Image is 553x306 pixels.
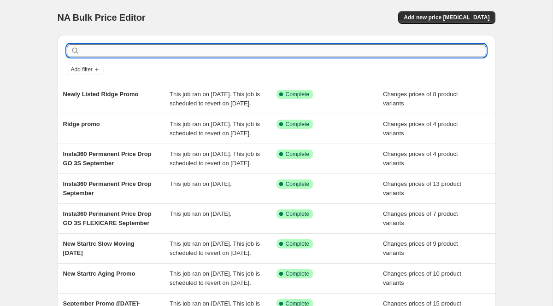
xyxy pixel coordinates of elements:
span: Ridge promo [63,121,100,127]
span: Complete [286,91,309,98]
span: Complete [286,180,309,188]
button: Add filter [67,64,104,75]
span: Changes prices of 8 product variants [383,91,458,107]
span: New Startrc Slow Moving [DATE] [63,240,135,256]
span: This job ran on [DATE]. This job is scheduled to revert on [DATE]. [170,121,260,137]
span: Changes prices of 13 product variants [383,180,461,196]
span: Complete [286,210,309,218]
span: Insta360 Permanent Price Drop September [63,180,152,196]
span: Newly Listed Ridge Promo [63,91,139,98]
span: Complete [286,270,309,277]
span: This job ran on [DATE]. [170,210,231,217]
span: Changes prices of 4 product variants [383,121,458,137]
span: New Startrc Aging Promo [63,270,135,277]
span: Insta360 Permanent Price Drop GO 3S September [63,150,152,167]
span: Changes prices of 4 product variants [383,150,458,167]
span: This job ran on [DATE]. This job is scheduled to revert on [DATE]. [170,91,260,107]
span: Complete [286,121,309,128]
span: Complete [286,240,309,248]
span: This job ran on [DATE]. [170,180,231,187]
span: Insta360 Permanent Price Drop GO 3S FLEXICARE September [63,210,152,226]
span: Add new price [MEDICAL_DATA] [404,14,489,21]
span: Complete [286,150,309,158]
span: Changes prices of 7 product variants [383,210,458,226]
span: This job ran on [DATE]. This job is scheduled to revert on [DATE]. [170,240,260,256]
span: This job ran on [DATE]. This job is scheduled to revert on [DATE]. [170,150,260,167]
button: Add new price [MEDICAL_DATA] [398,11,495,24]
span: This job ran on [DATE]. This job is scheduled to revert on [DATE]. [170,270,260,286]
span: Changes prices of 10 product variants [383,270,461,286]
span: Add filter [71,66,93,73]
span: NA Bulk Price Editor [58,12,146,23]
span: Changes prices of 9 product variants [383,240,458,256]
